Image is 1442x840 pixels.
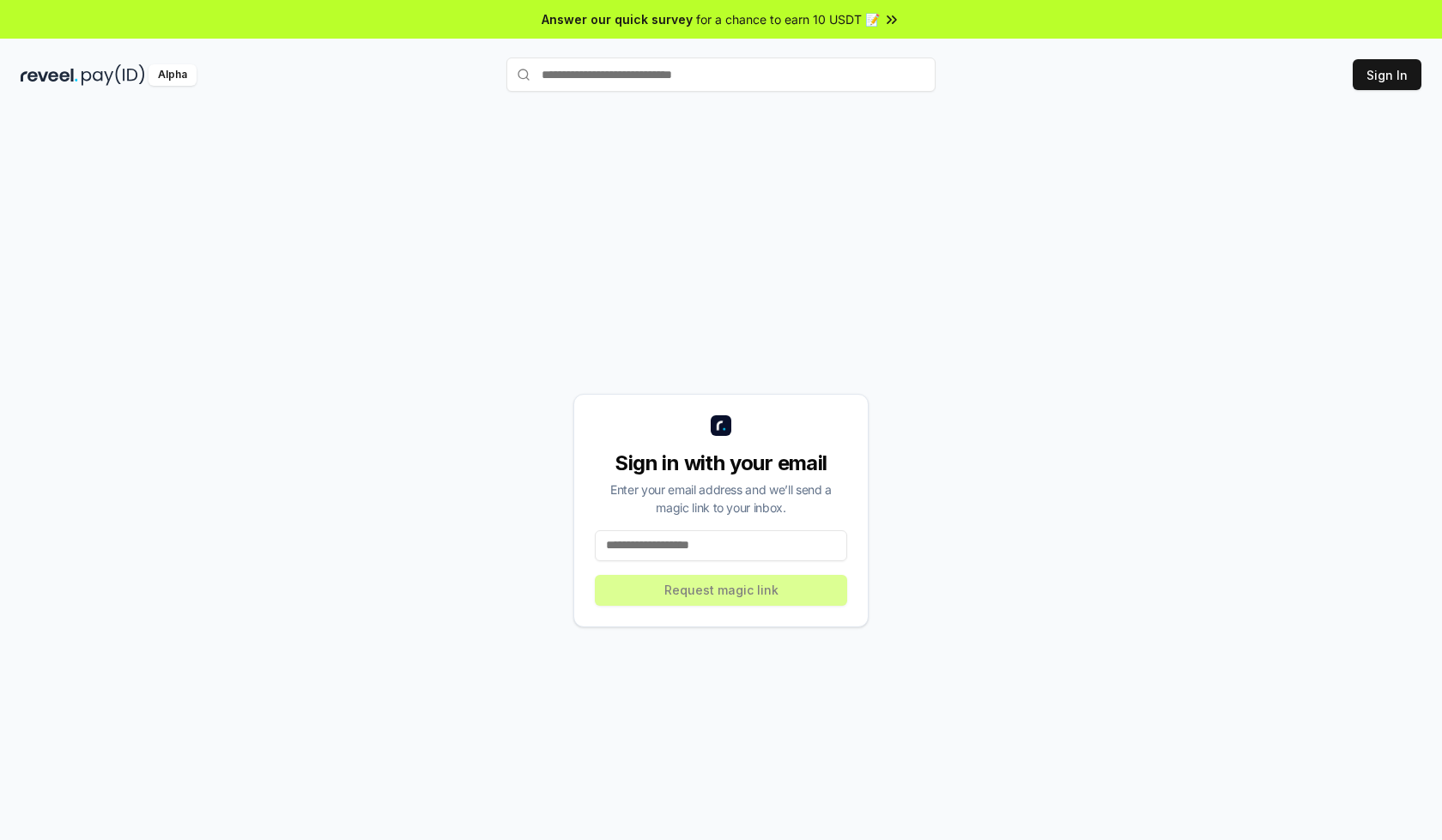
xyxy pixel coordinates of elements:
[148,64,197,86] div: Alpha
[595,480,847,517] div: Enter your email address and we’ll send a magic link to your inbox.
[82,64,145,86] img: pay_id
[542,10,693,28] span: Answer our quick survey
[1353,59,1421,90] button: Sign In
[595,450,847,477] div: Sign in with your email
[711,415,731,436] img: logo_small
[21,64,78,86] img: reveel_dark
[696,10,880,28] span: for a chance to earn 10 USDT 📝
